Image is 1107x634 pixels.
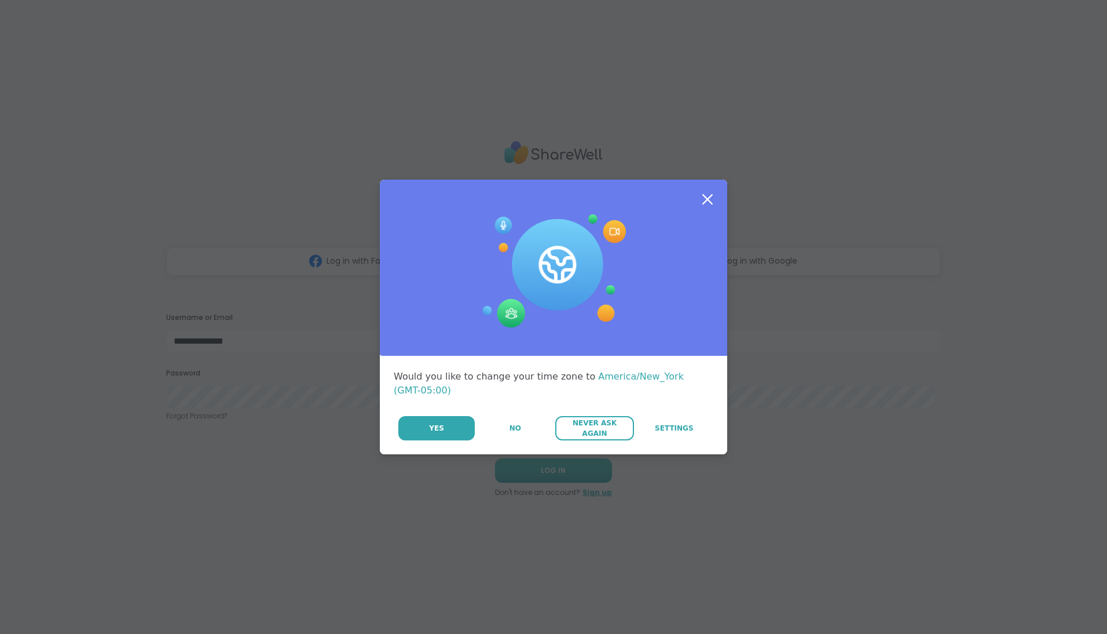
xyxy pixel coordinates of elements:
button: No [476,416,554,440]
div: Would you like to change your time zone to [394,370,713,398]
span: No [509,423,521,433]
a: Settings [635,416,713,440]
span: Yes [429,423,444,433]
span: Never Ask Again [561,418,628,439]
img: Session Experience [481,214,626,328]
span: America/New_York (GMT-05:00) [394,371,684,396]
button: Yes [398,416,475,440]
span: Settings [655,423,694,433]
button: Never Ask Again [555,416,633,440]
